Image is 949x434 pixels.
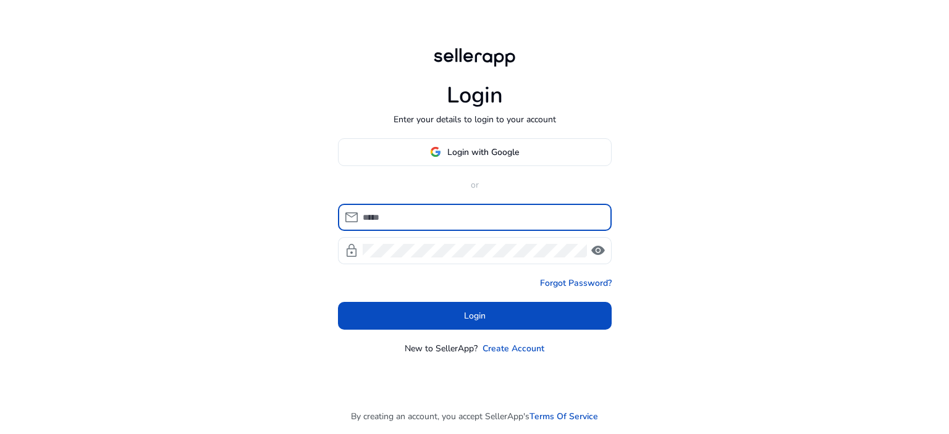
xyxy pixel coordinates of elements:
[338,178,612,191] p: or
[338,138,612,166] button: Login with Google
[483,342,544,355] a: Create Account
[447,146,519,159] span: Login with Google
[529,410,598,423] a: Terms Of Service
[447,82,503,109] h1: Login
[430,146,441,157] img: google-logo.svg
[540,277,612,290] a: Forgot Password?
[591,243,605,258] span: visibility
[344,243,359,258] span: lock
[394,113,556,126] p: Enter your details to login to your account
[338,302,612,330] button: Login
[405,342,478,355] p: New to SellerApp?
[344,210,359,225] span: mail
[464,309,486,322] span: Login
